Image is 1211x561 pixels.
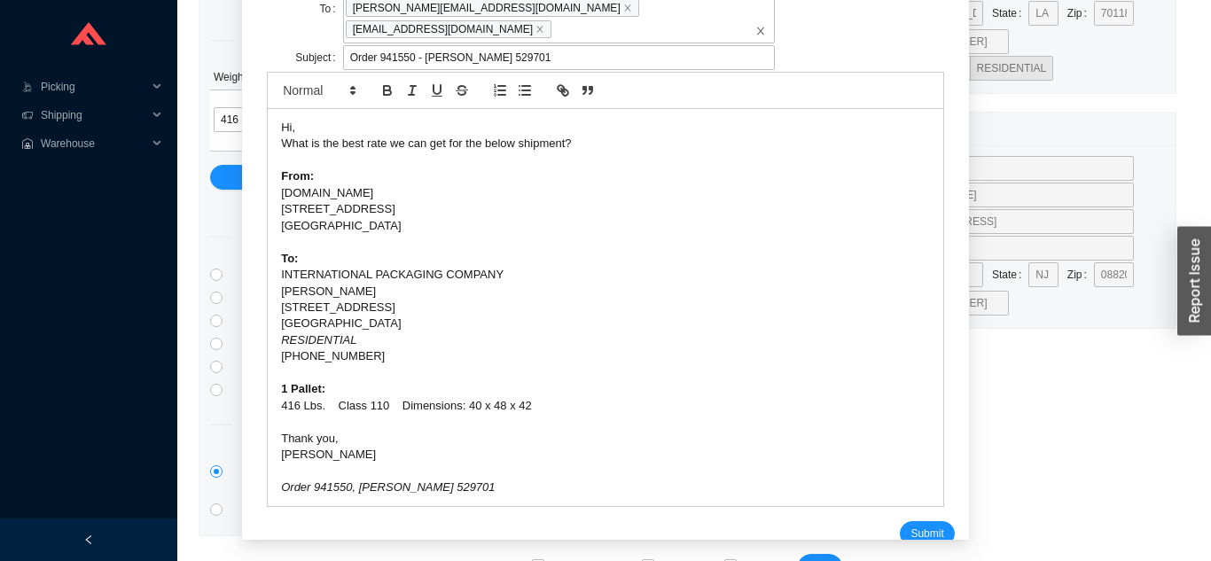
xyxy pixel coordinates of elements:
[231,226,340,246] span: Direct Services
[281,218,930,234] div: [GEOGRAPHIC_DATA]
[346,20,551,38] span: [EMAIL_ADDRESS][DOMAIN_NAME]
[977,62,1047,74] span: RESIDENTIAL
[281,431,930,447] div: Thank you,
[281,185,930,201] div: [DOMAIN_NAME]
[41,129,147,158] span: Warehouse
[623,4,632,12] span: close
[281,480,495,494] em: Order 941550, [PERSON_NAME] 529701
[281,201,930,217] div: [STREET_ADDRESS]
[755,26,766,36] span: close
[210,65,316,90] th: Weight
[992,1,1028,26] label: State
[281,300,930,316] div: [STREET_ADDRESS]
[281,316,930,331] div: [GEOGRAPHIC_DATA]
[41,101,147,129] span: Shipping
[900,521,954,546] button: Submit
[281,348,930,364] div: [PHONE_NUMBER]
[281,333,356,347] em: RESIDENTIAL
[1067,1,1094,26] label: Zip
[281,447,930,463] div: [PERSON_NAME]
[281,382,325,395] strong: 1 Pallet:
[210,165,750,190] button: Add Pallet
[281,169,314,183] strong: From:
[281,136,930,152] div: What is the best rate we can get for the below shipment?
[1067,262,1094,287] label: Zip
[295,45,342,70] label: Subject
[910,525,943,542] span: Submit
[281,120,930,136] div: Hi,
[791,113,1165,145] div: Return Address
[554,19,566,39] input: [PERSON_NAME][EMAIL_ADDRESS][DOMAIN_NAME]close[EMAIL_ADDRESS][DOMAIN_NAME]closeclose
[281,267,930,283] div: INTERNATIONAL PACKAGING COMPANY
[281,252,298,265] strong: To:
[535,25,544,34] span: close
[83,534,94,545] span: left
[281,398,930,414] div: 416 Lbs. Class 110 Dimensions: 40 x 48 x 42
[281,284,930,300] div: [PERSON_NAME]
[41,73,147,101] span: Picking
[992,262,1028,287] label: State
[231,414,339,434] span: Other Services
[234,30,296,51] span: Pallets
